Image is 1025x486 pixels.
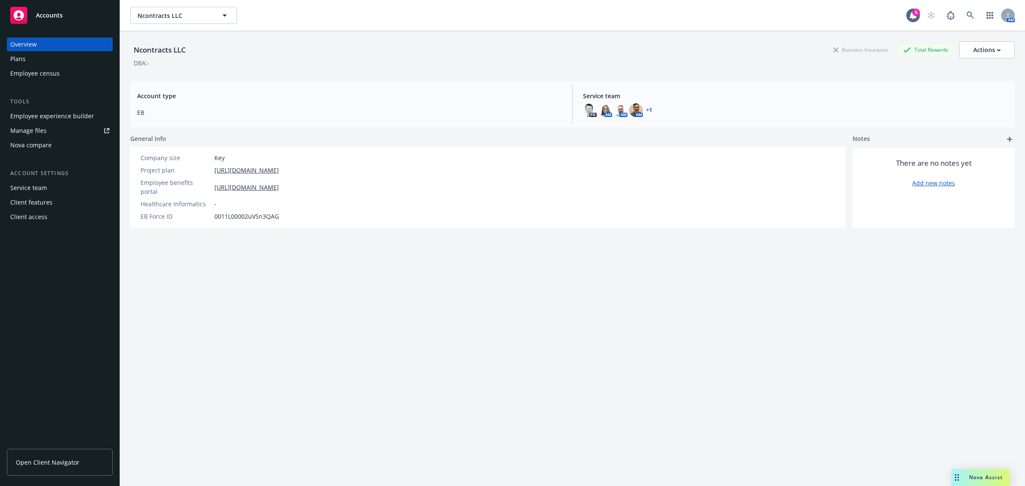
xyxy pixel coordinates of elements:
[962,7,979,24] a: Search
[912,179,955,187] a: Add new notes
[10,210,47,224] div: Client access
[598,103,612,117] img: photo
[7,124,113,138] a: Manage files
[922,7,940,24] a: Start snowing
[141,178,211,196] div: Employee benefits portal
[10,109,94,123] div: Employee experience builder
[16,458,79,467] span: Open Client Navigator
[7,109,113,123] a: Employee experience builder
[7,210,113,224] a: Client access
[646,108,652,113] a: +1
[141,199,211,208] div: Healthcare Informatics
[141,212,211,221] div: EB Force ID
[214,212,279,221] span: 0011L00002uVSn3QAG
[7,52,113,66] a: Plans
[10,196,53,209] div: Client features
[130,44,189,56] div: Ncontracts LLC
[10,67,60,80] div: Employee census
[141,153,211,162] div: Company size
[973,42,1001,58] div: Actions
[138,11,211,20] span: Ncontracts LLC
[130,7,237,24] button: Ncontracts LLC
[1004,134,1015,144] a: add
[942,7,959,24] a: Report a Bug
[852,134,870,144] span: Notes
[7,97,113,106] div: Tools
[36,12,63,19] span: Accounts
[10,181,47,195] div: Service team
[952,469,962,486] div: Drag to move
[912,9,920,16] div: 5
[10,138,52,152] div: Nova compare
[214,166,279,175] a: [URL][DOMAIN_NAME]
[137,91,562,100] span: Account type
[896,158,972,168] span: There are no notes yet
[959,41,1015,59] button: Actions
[7,138,113,152] a: Nova compare
[141,166,211,175] div: Project plan
[7,67,113,80] a: Employee census
[137,108,562,117] span: EB
[583,91,1008,100] span: Service team
[969,474,1003,481] span: Nova Assist
[7,196,113,209] a: Client features
[7,181,113,195] a: Service team
[952,469,1010,486] button: Nova Assist
[614,103,627,117] img: photo
[10,52,26,66] div: Plans
[629,103,643,117] img: photo
[7,3,113,27] a: Accounts
[7,169,113,178] div: Account settings
[130,134,166,143] span: General info
[10,38,37,51] div: Overview
[10,124,47,138] div: Manage files
[214,183,279,192] a: [URL][DOMAIN_NAME]
[981,7,999,24] a: Switch app
[214,153,225,162] span: Key
[899,44,952,55] div: Total Rewards
[7,38,113,51] a: Overview
[829,44,892,55] div: Business Insurance
[214,199,217,208] span: -
[134,59,149,67] div: DBA: -
[583,103,597,117] img: photo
